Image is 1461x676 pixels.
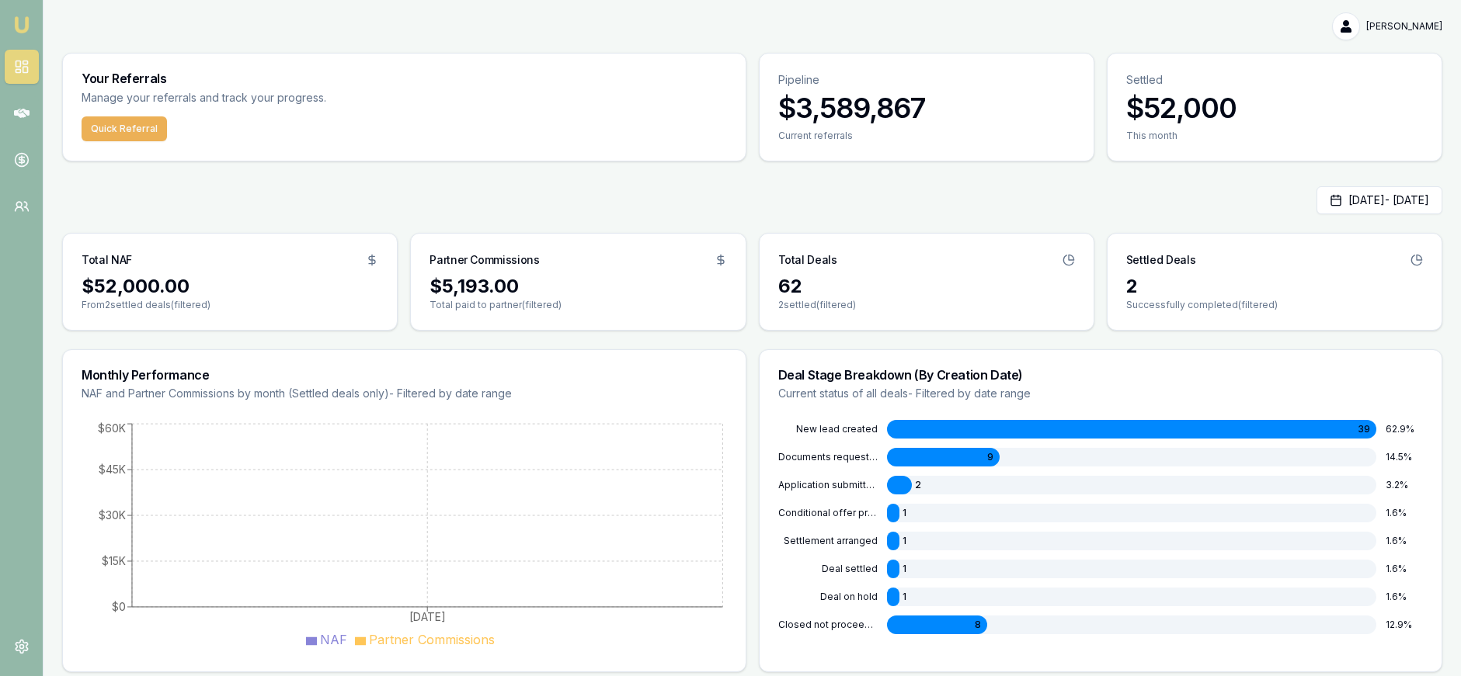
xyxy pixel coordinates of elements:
h3: $3,589,867 [778,92,1075,123]
span: 1 [903,591,906,603]
div: NEW LEAD CREATED [778,423,878,435]
span: 8 [975,619,981,631]
div: 12.9 % [1386,619,1423,631]
span: 1 [903,507,906,519]
tspan: $45K [99,463,126,476]
div: CONDITIONAL OFFER PROVIDED TO CLIENT [778,507,878,519]
h3: Total Deals [778,252,837,268]
div: $52,000.00 [82,274,378,299]
span: 1 [903,563,906,575]
div: $5,193.00 [430,274,726,299]
p: Manage your referrals and track your progress. [82,89,479,107]
span: 1 [903,535,906,547]
img: emu-icon-u.png [12,16,31,34]
div: 14.5 % [1386,451,1423,463]
span: 9 [987,451,993,463]
div: DOCUMENTS REQUESTED FROM CLIENT [778,451,878,463]
div: 1.6 % [1386,535,1423,547]
span: Partner Commissions [369,632,495,647]
span: 2 [915,479,921,491]
h3: Deal Stage Breakdown (By Creation Date) [778,369,1424,381]
tspan: $60K [98,421,126,435]
tspan: $0 [112,600,126,613]
p: Pipeline [778,72,1075,88]
div: SETTLEMENT ARRANGED [778,535,878,547]
div: DEAL ON HOLD [778,591,878,603]
div: 3.2 % [1386,479,1423,491]
span: [PERSON_NAME] [1366,20,1442,33]
p: NAF and Partner Commissions by month (Settled deals only) - Filtered by date range [82,386,727,401]
div: 2 [1126,274,1423,299]
h3: Settled Deals [1126,252,1195,268]
div: 1.6 % [1386,507,1423,519]
div: APPLICATION SUBMITTED TO LENDER [778,479,878,491]
div: CLOSED NOT PROCEEDING [778,619,878,631]
p: 2 settled (filtered) [778,299,1075,311]
div: 62.9 % [1386,423,1423,435]
h3: Total NAF [82,252,132,268]
div: Current referrals [778,130,1075,142]
p: Successfully completed (filtered) [1126,299,1423,311]
span: 39 [1358,423,1370,435]
tspan: $30K [99,508,126,522]
h3: Partner Commissions [430,252,539,268]
div: 1.6 % [1386,591,1423,603]
p: Current status of all deals - Filtered by date range [778,386,1424,401]
h3: Your Referrals [82,72,727,85]
div: This month [1126,130,1423,142]
span: NAF [320,632,347,647]
tspan: $15K [102,554,126,567]
p: Settled [1126,72,1423,88]
p: Total paid to partner (filtered) [430,299,726,311]
h3: Monthly Performance [82,369,727,381]
h3: $52,000 [1126,92,1423,123]
div: DEAL SETTLED [778,563,878,575]
button: Quick Referral [82,116,167,141]
div: 1.6 % [1386,563,1423,575]
tspan: [DATE] [409,610,446,623]
div: 62 [778,274,1075,299]
button: [DATE]- [DATE] [1317,186,1442,214]
p: From 2 settled deals (filtered) [82,299,378,311]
